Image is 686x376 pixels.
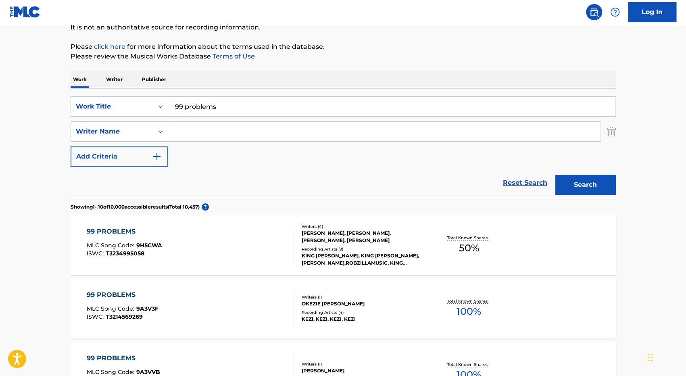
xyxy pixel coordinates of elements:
[87,290,158,300] div: 99 PROBLEMS
[87,353,160,363] div: 99 PROBLEMS
[87,313,106,320] span: ISWC :
[87,368,136,376] span: MLC Song Code :
[447,235,490,241] p: Total Known Shares:
[71,42,616,52] p: Please for more information about the terms used in the database.
[71,278,616,338] a: 99 PROBLEMSMLC Song Code:9A3V3FISWC:T3214569269Writers (1)OKEZIE [PERSON_NAME]Recording Artists (...
[202,203,209,211] span: ?
[302,246,423,252] div: Recording Artists ( 9 )
[87,250,106,257] span: ISWC :
[555,175,616,195] button: Search
[71,146,168,167] button: Add Criteria
[447,298,490,304] p: Total Known Shares:
[106,313,143,320] span: T3214569269
[136,368,160,376] span: 9A3VVB
[71,52,616,61] p: Please review the Musical Works Database
[447,361,490,368] p: Total Known Shares:
[302,294,423,300] div: Writers ( 1 )
[71,96,616,199] form: Search Form
[499,174,551,192] a: Reset Search
[302,252,423,267] div: KING [PERSON_NAME], KING [PERSON_NAME],[PERSON_NAME],ROBZILLAMUSIC, KING [PERSON_NAME], KING [PER...
[302,224,423,230] div: Writers ( 4 )
[152,152,162,161] img: 9d2ae6d4665cec9f34b9.svg
[457,304,481,319] span: 100 %
[10,6,41,18] img: MLC Logo
[76,102,148,111] div: Work Title
[302,309,423,315] div: Recording Artists ( 4 )
[136,305,158,312] span: 9A3V3F
[302,300,423,307] div: OKEZIE [PERSON_NAME]
[71,71,89,88] p: Work
[607,4,623,20] div: Help
[140,71,169,88] p: Publisher
[87,242,136,249] span: MLC Song Code :
[106,250,144,257] span: T3234995058
[646,337,686,376] iframe: Chat Widget
[302,361,423,367] div: Writers ( 1 )
[104,71,125,88] p: Writer
[607,121,616,142] img: Delete Criterion
[211,52,255,60] a: Terms of Use
[71,23,616,32] p: It is not an authoritative source for recording information.
[586,4,602,20] a: Public Search
[648,345,653,370] div: Drag
[302,230,423,244] div: [PERSON_NAME], [PERSON_NAME], [PERSON_NAME], [PERSON_NAME]
[87,227,162,236] div: 99 PROBLEMS
[589,7,599,17] img: search
[302,367,423,374] div: [PERSON_NAME]
[76,127,148,136] div: Writer Name
[71,215,616,275] a: 99 PROBLEMSMLC Song Code:9H5CWAISWC:T3234995058Writers (4)[PERSON_NAME], [PERSON_NAME], [PERSON_N...
[87,305,136,312] span: MLC Song Code :
[628,2,676,22] a: Log In
[94,43,125,50] a: click here
[136,242,162,249] span: 9H5CWA
[459,241,479,255] span: 50 %
[302,315,423,323] div: KEZI, KEZI, KEZI, KEZI
[610,7,620,17] img: help
[71,203,200,211] p: Showing 1 - 10 of 10,000 accessible results (Total 10,457 )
